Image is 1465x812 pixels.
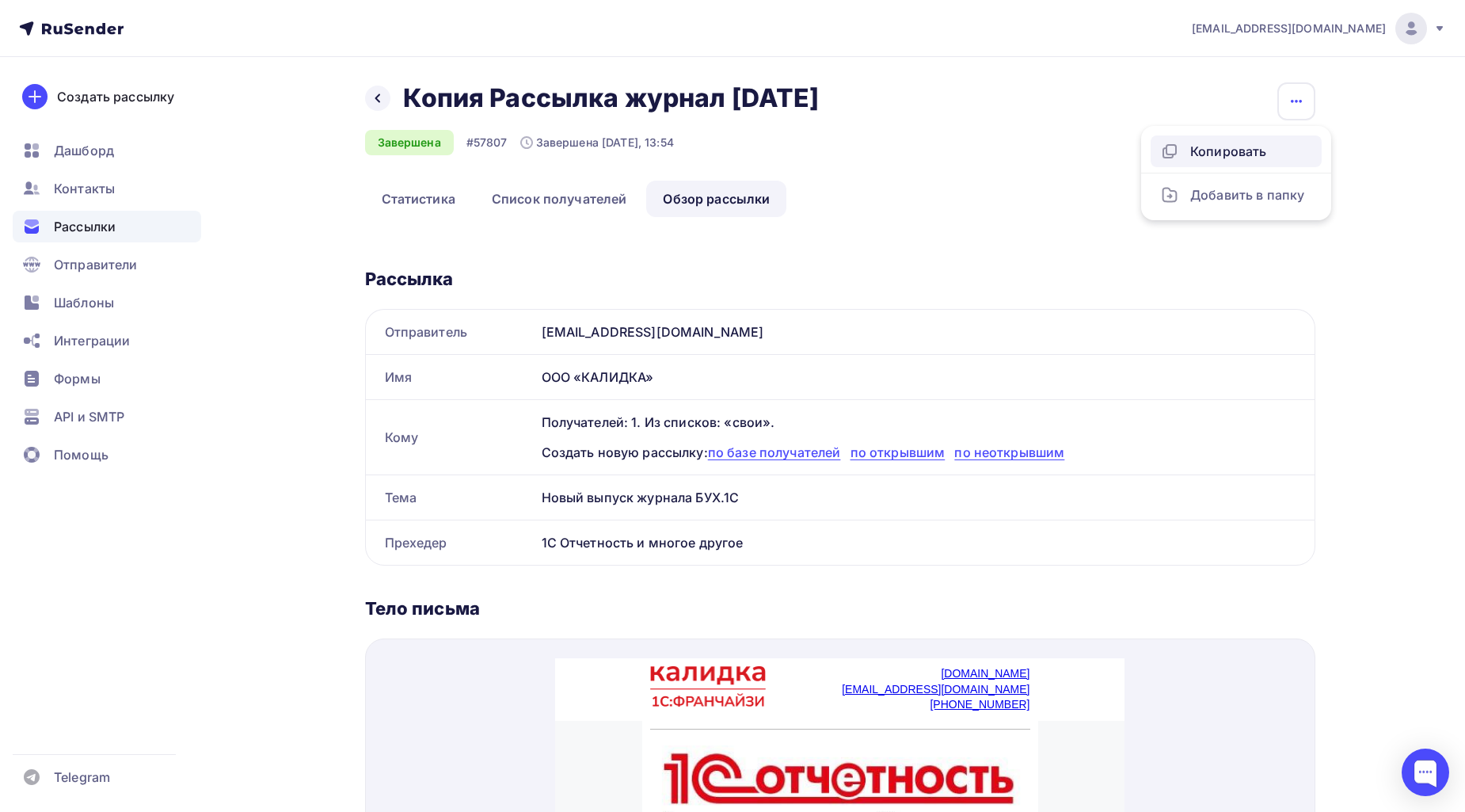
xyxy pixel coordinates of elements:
div: Завершена [DATE], 13:54 [520,135,674,151]
span: Отправители [54,255,138,274]
a: Обзор рассылки [646,181,786,217]
span: по базе получателей [708,444,841,460]
span: Telegram [54,768,110,787]
div: Кому [366,400,535,475]
div: Получателей: 1. Из списков: «свои». [542,413,1296,432]
div: Создать новую рассылку: [542,443,1296,462]
div: Добавить в папку [1160,185,1312,204]
span: по неоткрывшим [954,444,1064,460]
div: ООО «КАЛИДКА» [535,355,1315,399]
span: API и SMTP [54,407,124,426]
a: Дашборд [13,135,201,166]
a: Статистика [365,181,472,217]
a: Контакты [13,173,201,204]
a: Рассылки [13,211,201,242]
div: 1С Отчетность и многое другое [535,520,1315,565]
a: Отправители [13,249,201,280]
a: [DOMAIN_NAME] [386,9,474,21]
div: Прехедер [366,520,535,565]
p: Рады сообщить о выходе свежего выпуска журнала БУХ.1С — вашего надежного источника актуальной инф... [95,631,475,692]
a: [PHONE_NUMBER] [375,40,474,52]
div: Рассылка [365,268,1315,290]
div: Создать рассылку [57,87,174,106]
div: Копировать [1160,142,1312,161]
h2: Копия Рассылка журнал [DATE] [403,82,820,114]
div: Тело письма [365,597,1315,619]
a: [EMAIL_ADDRESS][DOMAIN_NAME] [287,25,474,37]
div: Новый выпуск журнала БУХ.1С [535,475,1315,520]
a: Формы [13,363,201,395]
span: Помощь [54,445,108,464]
div: #57807 [466,135,508,151]
span: [EMAIL_ADDRESS][DOMAIN_NAME] [1192,21,1386,36]
span: Интеграции [54,331,130,350]
table: divider [95,71,475,71]
span: Контакты [54,179,115,198]
span: по открывшим [850,444,946,460]
div: Отправитель [366,310,535,354]
a: Шаблоны [13,287,201,318]
div: Имя [366,355,535,399]
span: Формы [54,369,101,388]
span: Рассылки [54,217,116,236]
a: Список получателей [475,181,644,217]
div: Завершена [365,130,454,155]
span: Шаблоны [54,293,114,312]
div: [EMAIL_ADDRESS][DOMAIN_NAME] [535,310,1315,354]
span: Дашборд [54,141,114,160]
div: Тема [366,475,535,520]
a: [EMAIL_ADDRESS][DOMAIN_NAME] [1192,13,1446,44]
